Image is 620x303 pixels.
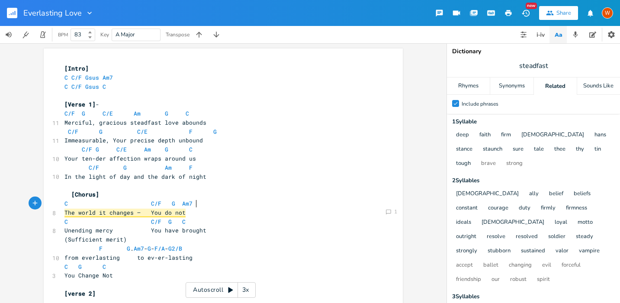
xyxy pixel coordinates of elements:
button: sure [513,146,524,153]
span: C/E [116,145,127,153]
button: loyal [555,219,567,226]
span: Immeasurable, Your precise depth unbound [64,136,203,144]
span: C/F [64,110,75,117]
div: 3 Syllable s [452,294,615,300]
span: G [165,145,168,153]
span: F [99,245,103,252]
button: evil [542,262,551,269]
span: G [213,128,217,135]
span: [Verse 1] [64,100,96,108]
button: [DEMOGRAPHIC_DATA] [456,190,519,198]
button: friendship [456,276,481,284]
span: C/F [151,218,161,226]
span: G [78,263,82,271]
span: Am7 [103,74,113,81]
span: C [64,263,68,271]
span: G [82,110,85,117]
span: In the light of day and the dark of night [64,173,206,181]
span: G [123,164,127,171]
span: C [64,83,68,90]
button: tin [594,146,601,153]
span: C/F [151,200,161,207]
button: faith [479,132,491,139]
div: Transpose [166,32,190,37]
button: stubborn [488,248,511,255]
button: brave [481,160,496,168]
button: courage [488,205,508,212]
div: Related [534,77,577,95]
button: strongly [456,248,477,255]
button: motto [578,219,593,226]
span: Am7 [182,200,193,207]
button: changing [509,262,532,269]
span: - [64,100,99,108]
span: . - - - [64,245,186,252]
div: Worship Pastor [602,7,613,19]
button: ideals [456,219,471,226]
button: vampire [579,248,600,255]
span: A Major [116,31,135,39]
div: Synonyms [490,77,533,95]
div: Autoscroll [186,282,256,298]
button: tale [534,146,544,153]
span: G [165,110,168,117]
span: C [182,218,186,226]
button: strong [506,160,523,168]
button: ballet [483,262,498,269]
span: steadfast [519,61,548,71]
button: accept [456,262,473,269]
span: G [168,218,172,226]
span: C/E [137,128,148,135]
span: Am [165,164,172,171]
button: deep [456,132,469,139]
span: C [189,145,193,153]
button: steady [576,233,593,241]
div: Sounds Like [577,77,620,95]
button: New [517,5,534,21]
div: 1 Syllable [452,119,615,125]
button: duty [519,205,530,212]
div: Include phrases [462,101,498,106]
span: Am [144,145,151,153]
div: 3x [238,282,254,298]
span: C/F [71,74,82,81]
span: Your ten-der affection wraps around us [64,155,196,162]
button: outright [456,233,476,241]
button: forceful [562,262,581,269]
span: G2/B [168,245,182,252]
span: C/F [82,145,92,153]
button: thy [576,146,584,153]
button: thee [554,146,565,153]
button: firm [501,132,511,139]
span: Am [134,110,141,117]
button: belief [549,190,563,198]
div: Key [100,32,109,37]
button: our [492,276,500,284]
span: [Intro] [64,64,89,72]
button: constant [456,205,478,212]
button: tough [456,160,471,168]
span: C [186,110,189,117]
span: G [127,245,130,252]
span: [verse 2] [64,290,96,297]
button: resolved [516,233,538,241]
span: Unending mercy You have brought [64,226,206,234]
span: C [103,83,106,90]
span: Everlasting Love [23,9,82,17]
span: The world it changes – You do not [64,209,186,217]
span: C [64,74,68,81]
span: C [103,263,106,271]
span: G [172,200,175,207]
span: Gsus [85,83,99,90]
span: Gsus [85,74,99,81]
span: C [64,200,68,207]
button: sustained [521,248,545,255]
button: [DEMOGRAPHIC_DATA] [482,219,544,226]
span: F/A [154,245,165,252]
span: Am7 [134,245,144,252]
button: staunch [483,146,502,153]
button: soldier [548,233,565,241]
span: You Change Not [64,271,113,279]
button: stance [456,146,472,153]
div: New [526,3,537,9]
